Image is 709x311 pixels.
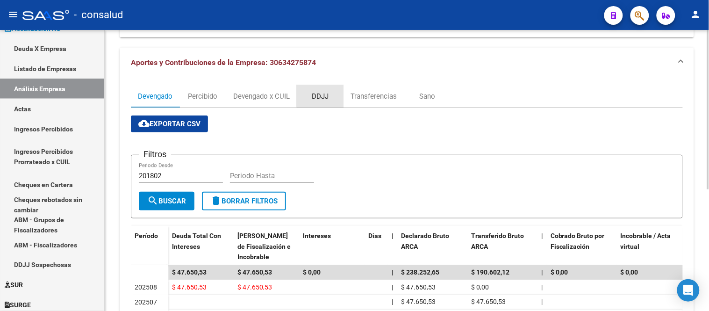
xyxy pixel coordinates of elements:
div: Devengado x CUIL [233,91,290,101]
span: | [541,232,543,239]
datatable-header-cell: Cobrado Bruto por Fiscalización [547,226,617,267]
datatable-header-cell: Deuda Bruta Neto de Fiscalización e Incobrable [234,226,299,267]
mat-icon: delete [210,195,222,206]
datatable-header-cell: Transferido Bruto ARCA [467,226,537,267]
span: | [392,283,393,291]
span: Intereses [303,232,331,239]
mat-expansion-panel-header: Aportes y Contribuciones de la Empresa: 30634275874 [120,48,694,78]
span: Declarado Bruto ARCA [401,232,449,250]
span: | [392,268,394,276]
mat-icon: person [690,9,702,20]
span: Período [135,232,158,239]
datatable-header-cell: | [537,226,547,267]
span: $ 238.252,65 [401,268,439,276]
div: Sano [419,91,435,101]
div: Percibido [188,91,218,101]
span: Deuda Total Con Intereses [172,232,221,250]
datatable-header-cell: Intereses [299,226,365,267]
div: Devengado [138,91,172,101]
span: 202507 [135,298,157,306]
span: Borrar Filtros [210,197,278,205]
span: $ 47.650,53 [172,283,207,291]
span: | [392,232,394,239]
span: Aportes y Contribuciones de la Empresa: 30634275874 [131,58,316,67]
span: $ 47.650,53 [237,268,272,276]
h3: Filtros [139,148,171,161]
span: $ 47.650,53 [471,298,506,305]
span: [PERSON_NAME] de Fiscalización e Incobrable [237,232,291,261]
span: $ 47.650,53 [237,283,272,291]
span: Exportar CSV [138,120,201,128]
div: DDJJ [312,91,329,101]
span: $ 0,00 [303,268,321,276]
mat-icon: search [147,195,158,206]
span: | [541,298,543,305]
span: SUR [5,280,23,290]
span: 202508 [135,283,157,291]
span: SURGE [5,300,31,311]
span: $ 47.650,53 [172,268,207,276]
span: Dias [368,232,381,239]
button: Exportar CSV [131,116,208,132]
span: | [392,298,393,305]
datatable-header-cell: | [388,226,397,267]
div: Open Intercom Messenger [677,279,700,302]
span: - consalud [74,5,123,25]
span: $ 47.650,53 [401,298,436,305]
span: $ 47.650,53 [401,283,436,291]
span: | [541,268,543,276]
mat-icon: cloud_download [138,118,150,129]
span: Incobrable / Acta virtual [621,232,671,250]
span: $ 190.602,12 [471,268,509,276]
span: $ 0,00 [621,268,638,276]
datatable-header-cell: Incobrable / Acta virtual [617,226,687,267]
span: $ 0,00 [551,268,568,276]
datatable-header-cell: Declarado Bruto ARCA [397,226,467,267]
datatable-header-cell: Dias [365,226,388,267]
span: Cobrado Bruto por Fiscalización [551,232,605,250]
span: $ 0,00 [471,283,489,291]
datatable-header-cell: Deuda Total Con Intereses [168,226,234,267]
div: Transferencias [351,91,397,101]
button: Borrar Filtros [202,192,286,210]
button: Buscar [139,192,194,210]
span: Buscar [147,197,186,205]
mat-icon: menu [7,9,19,20]
datatable-header-cell: Período [131,226,168,265]
span: Transferido Bruto ARCA [471,232,524,250]
span: | [541,283,543,291]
